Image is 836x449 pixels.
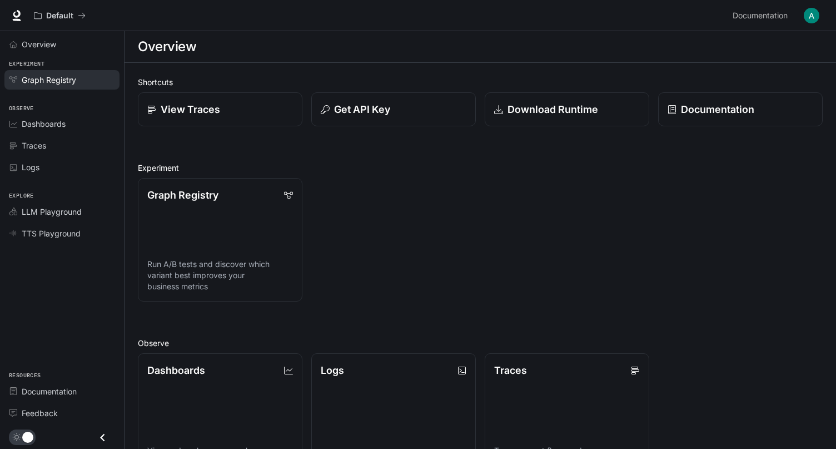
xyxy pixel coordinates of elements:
span: Documentation [22,386,77,397]
span: Dark mode toggle [22,431,33,443]
h1: Overview [138,36,196,58]
h2: Experiment [138,162,823,174]
a: Feedback [4,403,120,423]
span: Documentation [733,9,788,23]
a: Overview [4,34,120,54]
span: Overview [22,38,56,50]
a: Graph RegistryRun A/B tests and discover which variant best improves your business metrics [138,178,302,302]
h2: Shortcuts [138,76,823,88]
a: Documentation [658,92,823,126]
a: LLM Playground [4,202,120,221]
a: Download Runtime [485,92,649,126]
p: Download Runtime [507,102,598,117]
a: Documentation [4,382,120,401]
img: User avatar [804,8,819,23]
span: TTS Playground [22,228,81,239]
span: Dashboards [22,118,66,130]
a: Dashboards [4,114,120,134]
p: Dashboards [147,363,205,378]
span: Logs [22,161,39,173]
button: Close drawer [90,426,115,449]
a: Graph Registry [4,70,120,90]
p: Default [46,11,73,21]
p: Graph Registry [147,188,218,203]
h2: Observe [138,337,823,349]
button: Get API Key [311,92,476,126]
button: User avatar [800,4,823,27]
p: View Traces [161,102,220,117]
p: Get API Key [334,102,390,117]
span: Traces [22,140,46,151]
p: Run A/B tests and discover which variant best improves your business metrics [147,259,293,292]
span: Feedback [22,407,58,419]
a: Documentation [728,4,796,27]
span: Graph Registry [22,74,76,86]
a: Traces [4,136,120,155]
a: TTS Playground [4,224,120,243]
p: Traces [494,363,527,378]
span: LLM Playground [22,206,82,218]
button: All workspaces [29,4,91,27]
a: View Traces [138,92,302,126]
p: Logs [321,363,344,378]
p: Documentation [681,102,754,117]
a: Logs [4,157,120,177]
